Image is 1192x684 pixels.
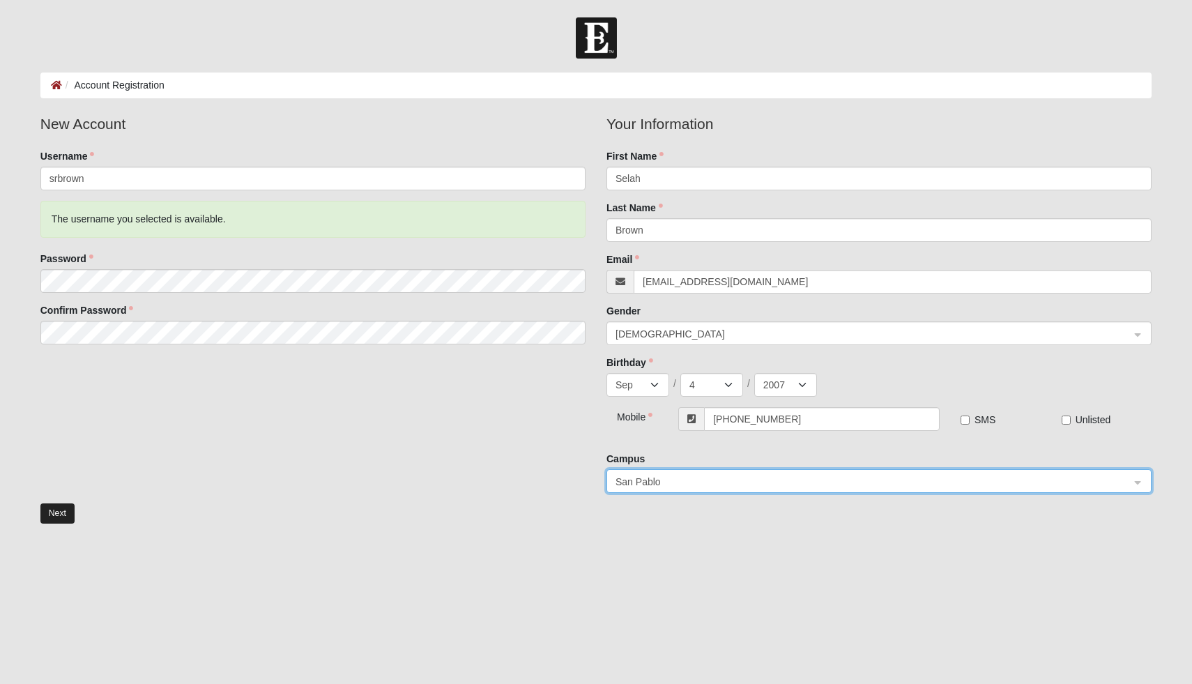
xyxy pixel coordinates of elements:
span: SMS [975,414,995,425]
li: Account Registration [62,78,165,93]
legend: New Account [40,113,586,135]
legend: Your Information [606,113,1152,135]
label: Birthday [606,356,653,370]
label: Confirm Password [40,303,134,317]
input: SMS [961,416,970,425]
div: Mobile [606,407,652,424]
label: Last Name [606,201,663,215]
label: Password [40,252,93,266]
input: Unlisted [1062,416,1071,425]
label: Email [606,252,639,266]
button: Next [40,503,75,524]
div: The username you selected is available. [40,201,586,238]
span: Female [616,326,1130,342]
img: Church of Eleven22 Logo [576,17,617,59]
label: Campus [606,452,645,466]
span: / [747,377,750,390]
span: Unlisted [1076,414,1111,425]
span: San Pablo [616,474,1117,489]
label: Username [40,149,95,163]
label: Gender [606,304,641,318]
span: / [673,377,676,390]
label: First Name [606,149,664,163]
